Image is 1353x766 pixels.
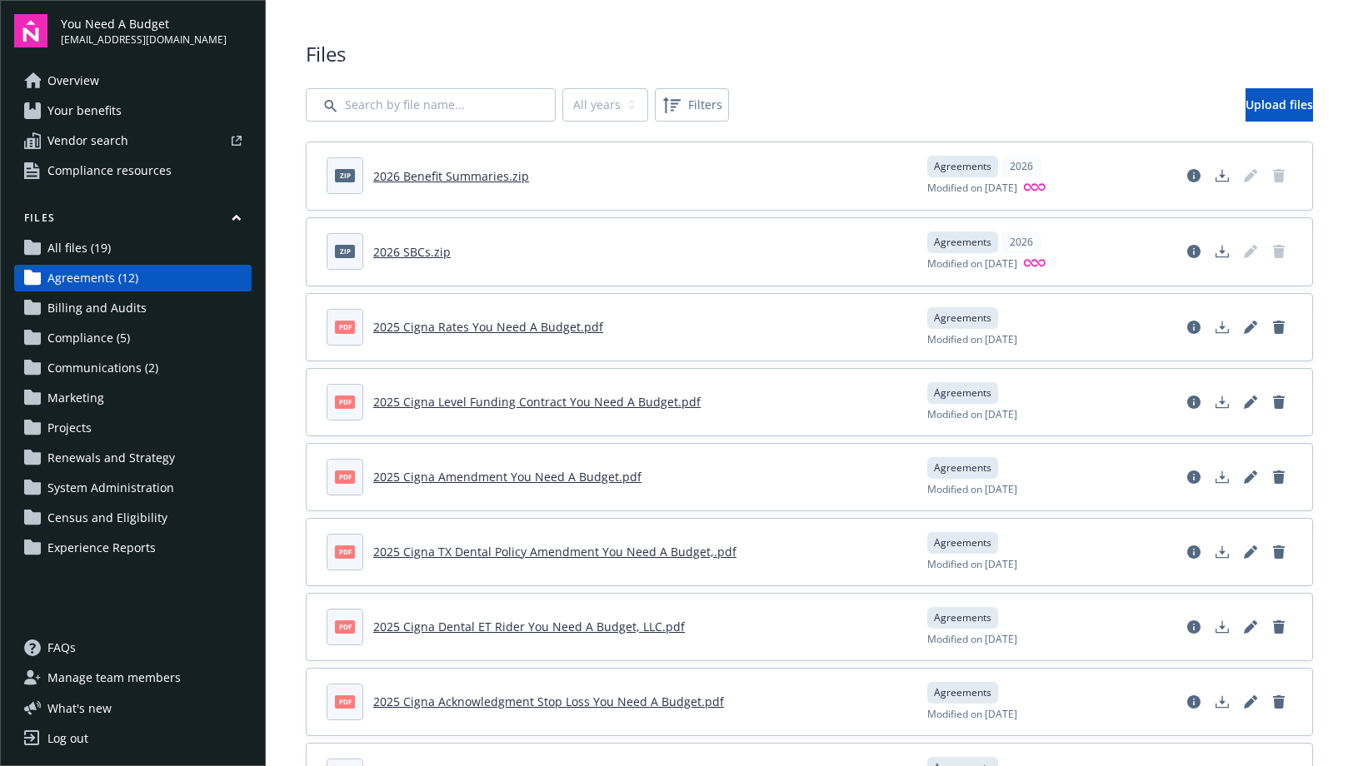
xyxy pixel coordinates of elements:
[306,40,1313,68] span: Files
[14,157,252,184] a: Compliance resources
[47,325,130,351] span: Compliance (5)
[47,385,104,411] span: Marketing
[1246,88,1313,122] a: Upload files
[1266,238,1292,265] span: Delete document
[47,699,112,717] span: What ' s new
[1209,389,1236,415] a: Download document
[927,707,1017,722] span: Modified on [DATE]
[927,332,1017,347] span: Modified on [DATE]
[1209,314,1236,341] a: Download document
[14,325,252,351] a: Compliance (5)
[1209,539,1236,565] a: Download document
[1209,689,1236,715] a: Download document
[1209,162,1236,189] a: Download document
[47,505,167,531] span: Census and Eligibility
[14,535,252,561] a: Experience Reports
[934,535,991,550] span: Agreements
[335,470,355,483] span: pdf
[14,355,252,381] a: Communications (2)
[335,395,355,408] span: pdf
[47,67,99,94] span: Overview
[373,394,701,410] a: 2025 Cigna Level Funding Contract You Need A Budget.pdf
[1266,689,1292,715] a: Delete document
[1181,162,1207,189] a: View file details
[335,545,355,558] span: pdf
[373,244,451,260] a: 2026 SBCs.zip
[1181,614,1207,640] a: View file details
[14,699,138,717] button: What's new
[373,168,529,184] a: 2026 Benefit Summaries.zip
[47,355,158,381] span: Communications (2)
[47,295,147,321] span: Billing and Audits
[934,685,991,700] span: Agreements
[47,445,175,471] span: Renewals and Strategy
[1181,389,1207,415] a: View file details
[1181,689,1207,715] a: View file details
[47,634,76,661] span: FAQs
[927,557,1017,572] span: Modified on [DATE]
[14,127,252,154] a: Vendor search
[1237,464,1264,490] a: Edit document
[927,482,1017,497] span: Modified on [DATE]
[14,505,252,531] a: Census and Eligibility
[47,235,111,261] span: All files (19)
[658,92,726,118] span: Filters
[1209,464,1236,490] a: Download document
[14,295,252,321] a: Billing and Audits
[335,245,355,257] span: zip
[927,407,1017,422] span: Modified on [DATE]
[14,235,252,261] a: All files (19)
[1266,614,1292,640] a: Delete document
[1237,539,1264,565] a: Edit document
[14,634,252,661] a: FAQs
[1237,389,1264,415] a: Edit document
[14,445,252,471] a: Renewals and Strategy
[1237,689,1264,715] a: Edit document
[934,610,991,625] span: Agreements
[14,664,252,691] a: Manage team members
[688,96,722,113] span: Filters
[335,321,355,333] span: pdf
[14,97,252,124] a: Your benefits
[1237,614,1264,640] a: Edit document
[47,127,128,154] span: Vendor search
[47,725,88,752] div: Log out
[1001,231,1041,253] div: 2026
[47,475,174,501] span: System Administration
[927,181,1017,196] span: Modified on [DATE]
[14,265,252,291] a: Agreements (12)
[47,415,92,441] span: Projects
[1181,464,1207,490] a: View file details
[306,88,556,122] input: Search by file name...
[1181,314,1207,341] a: View file details
[934,311,991,326] span: Agreements
[1209,238,1236,265] a: Download document
[934,460,991,475] span: Agreements
[927,632,1017,647] span: Modified on [DATE]
[655,88,729,122] button: Filters
[373,694,724,709] a: 2025 Cigna Acknowledgment Stop Loss You Need A Budget.pdf
[47,535,156,561] span: Experience Reports
[61,14,252,47] button: You Need A Budget[EMAIL_ADDRESS][DOMAIN_NAME]
[61,32,227,47] span: [EMAIL_ADDRESS][DOMAIN_NAME]
[1246,97,1313,112] span: Upload files
[1266,539,1292,565] a: Delete document
[1237,314,1264,341] a: Edit document
[335,695,355,708] span: pdf
[61,15,227,32] span: You Need A Budget
[335,620,355,633] span: pdf
[1266,464,1292,490] a: Delete document
[1181,238,1207,265] a: View file details
[1181,539,1207,565] a: View file details
[1237,162,1264,189] span: Edit document
[927,256,1017,272] span: Modified on [DATE]
[1237,238,1264,265] span: Edit document
[47,664,181,691] span: Manage team members
[14,14,47,47] img: navigator-logo.svg
[1266,162,1292,189] span: Delete document
[1209,614,1236,640] a: Download document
